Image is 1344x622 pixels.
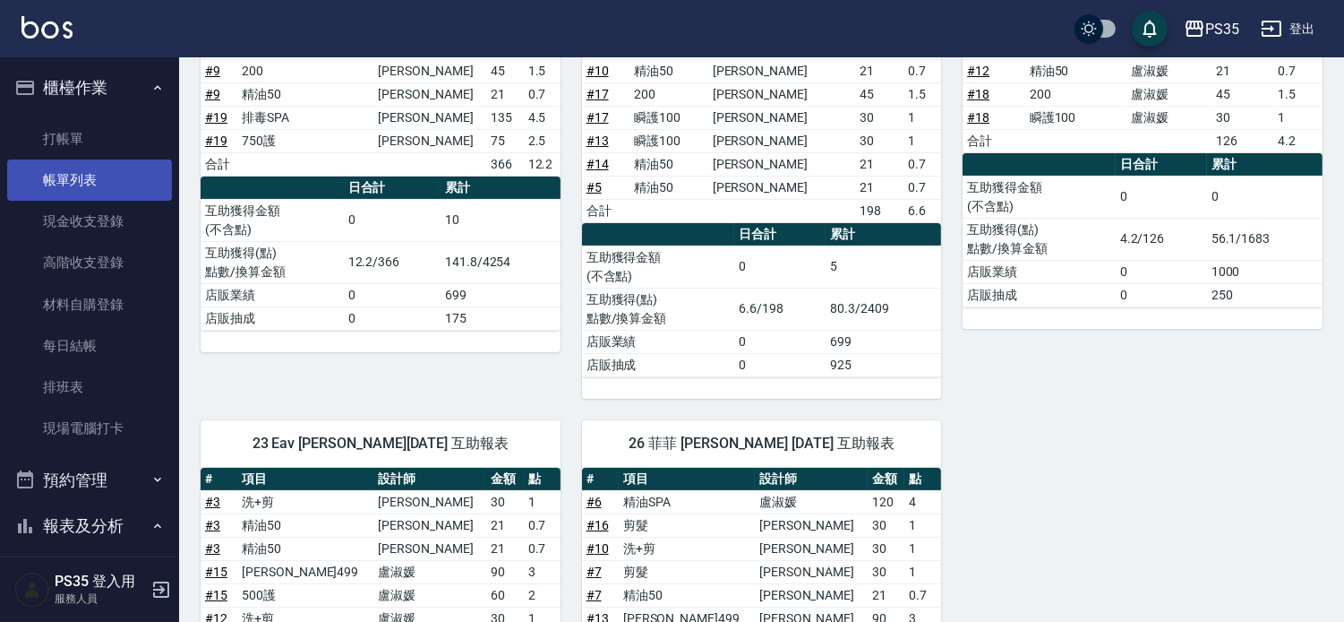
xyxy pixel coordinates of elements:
[237,560,373,583] td: [PERSON_NAME]499
[344,199,441,241] td: 0
[524,560,561,583] td: 3
[1207,176,1323,218] td: 0
[1116,283,1207,307] td: 0
[441,307,561,330] td: 175
[629,129,707,152] td: 瞬護100
[201,241,344,283] td: 互助獲得(點) 點數/換算金額
[1025,82,1126,106] td: 200
[344,241,441,283] td: 12.2/366
[582,13,942,223] table: a dense table
[373,129,486,152] td: [PERSON_NAME]
[586,87,609,101] a: #17
[708,129,856,152] td: [PERSON_NAME]
[55,573,146,591] h5: PS35 登入用
[619,583,755,607] td: 精油50
[1207,153,1323,177] th: 累計
[7,367,172,408] a: 排班表
[904,560,941,583] td: 1
[486,82,523,106] td: 21
[826,330,941,353] td: 699
[855,59,903,82] td: 21
[586,518,609,532] a: #16
[1211,59,1273,82] td: 21
[237,468,373,491] th: 項目
[486,152,523,176] td: 366
[1207,218,1323,260] td: 56.1/1683
[373,468,486,491] th: 設計師
[205,565,227,579] a: #15
[855,176,903,199] td: 21
[373,560,486,583] td: 盧淑媛
[441,241,561,283] td: 141.8/4254
[619,560,755,583] td: 剪髮
[826,288,941,330] td: 80.3/2409
[1132,11,1168,47] button: save
[1116,218,1207,260] td: 4.2/126
[344,283,441,307] td: 0
[967,110,989,125] a: #18
[201,177,561,331] table: a dense table
[524,537,561,560] td: 0.7
[868,490,904,514] td: 120
[205,87,220,101] a: #9
[582,223,942,377] table: a dense table
[708,152,856,176] td: [PERSON_NAME]
[7,408,172,449] a: 現場電腦打卡
[904,490,941,514] td: 4
[868,583,904,607] td: 21
[734,223,826,246] th: 日合計
[1273,82,1323,106] td: 1.5
[855,152,903,176] td: 21
[373,82,486,106] td: [PERSON_NAME]
[1126,82,1211,106] td: 盧淑媛
[55,591,146,607] p: 服務人員
[205,518,220,532] a: #3
[755,537,868,560] td: [PERSON_NAME]
[1273,106,1323,129] td: 1
[582,468,619,491] th: #
[586,588,602,602] a: #7
[619,537,755,560] td: 洗+剪
[904,514,941,537] td: 1
[237,82,373,106] td: 精油50
[903,106,941,129] td: 1
[904,468,941,491] th: 點
[586,495,602,509] a: #6
[201,307,344,330] td: 店販抽成
[868,468,904,491] th: 金額
[205,110,227,125] a: #19
[582,330,734,353] td: 店販業績
[222,435,539,453] span: 23 Eav [PERSON_NAME][DATE] 互助報表
[963,218,1115,260] td: 互助獲得(點) 點數/換算金額
[373,537,486,560] td: [PERSON_NAME]
[963,153,1323,307] table: a dense table
[205,588,227,602] a: #15
[1126,59,1211,82] td: 盧淑媛
[1211,106,1273,129] td: 30
[734,330,826,353] td: 0
[237,106,373,129] td: 排毒SPA
[201,199,344,241] td: 互助獲得金額 (不含點)
[486,490,523,514] td: 30
[1207,283,1323,307] td: 250
[1126,106,1211,129] td: 盧淑媛
[755,490,868,514] td: 盧淑媛
[373,583,486,607] td: 盧淑媛
[868,514,904,537] td: 30
[619,514,755,537] td: 剪髮
[441,283,561,307] td: 699
[486,583,523,607] td: 60
[826,353,941,376] td: 925
[855,129,903,152] td: 30
[7,242,172,283] a: 高階收支登錄
[524,152,561,176] td: 12.2
[1025,106,1126,129] td: 瞬護100
[1273,129,1323,152] td: 4.2
[21,16,73,39] img: Logo
[1116,260,1207,283] td: 0
[826,246,941,288] td: 5
[967,64,989,78] a: #12
[7,557,172,598] a: 報表目錄
[7,201,172,242] a: 現金收支登錄
[903,176,941,199] td: 0.7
